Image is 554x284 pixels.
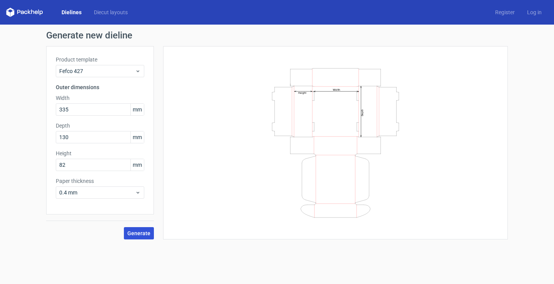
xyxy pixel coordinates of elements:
[55,8,88,16] a: Dielines
[127,231,150,236] span: Generate
[298,91,306,94] text: Height
[56,94,144,102] label: Width
[59,189,135,196] span: 0.4 mm
[56,149,144,157] label: Height
[59,67,135,75] span: Fefco 427
[46,31,508,40] h1: Generate new dieline
[130,131,144,143] span: mm
[521,8,548,16] a: Log in
[88,8,134,16] a: Diecut layouts
[489,8,521,16] a: Register
[56,56,144,63] label: Product template
[361,109,364,116] text: Depth
[56,122,144,130] label: Depth
[124,227,154,239] button: Generate
[130,159,144,171] span: mm
[333,88,340,91] text: Width
[56,177,144,185] label: Paper thickness
[56,83,144,91] h3: Outer dimensions
[130,104,144,115] span: mm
